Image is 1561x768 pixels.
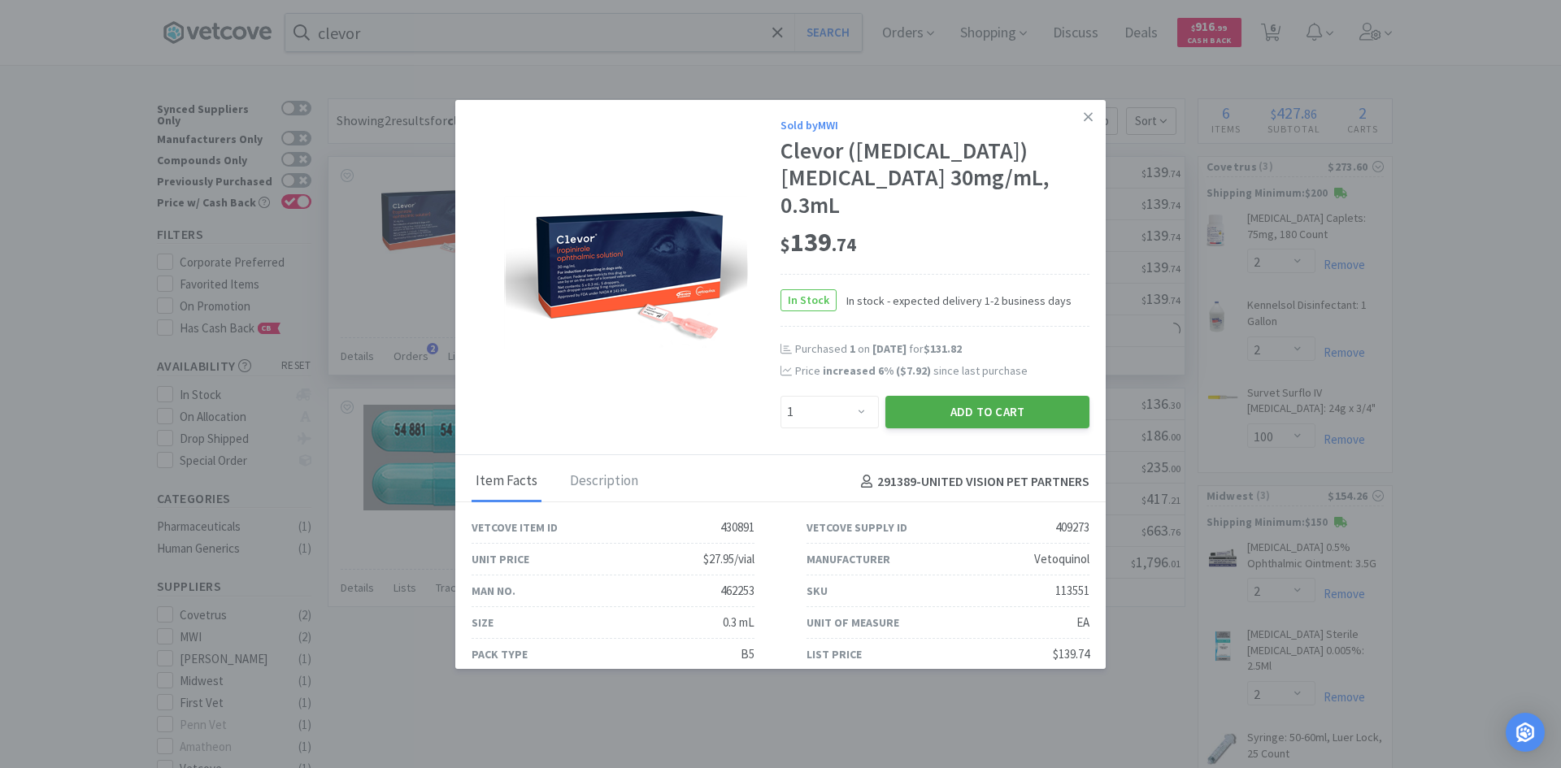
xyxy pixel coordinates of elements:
div: Man No. [472,582,515,600]
span: In stock - expected delivery 1-2 business days [837,292,1072,310]
div: $139.74 [1053,644,1089,664]
span: . 74 [832,233,856,256]
div: Sold by MWI [780,116,1089,134]
div: B5 [741,644,754,664]
div: 462253 [720,581,754,601]
span: $ [780,233,790,256]
div: Item Facts [472,462,541,502]
div: Clevor ([MEDICAL_DATA]) [MEDICAL_DATA] 30mg/mL, 0.3mL [780,137,1089,219]
span: $7.92 [900,363,927,378]
div: $27.95/vial [703,549,754,569]
div: 113551 [1055,581,1089,601]
div: Vetcove Item ID [472,519,558,536]
img: 37473e43701a4c10a5498bd2d893a263_409273.png [504,196,748,349]
div: Vetcove Supply ID [807,519,907,536]
div: Unit of Measure [807,614,899,631]
div: Open Intercom Messenger [1506,713,1545,752]
div: Manufacturer [807,550,890,568]
span: 1 [850,341,855,356]
h4: 291389 - UNITED VISION PET PARTNERS [854,471,1089,492]
div: Vetoquinol [1034,549,1089,569]
div: EA [1076,613,1089,632]
div: 409273 [1055,518,1089,537]
div: Description [566,462,642,502]
span: $131.82 [924,341,962,356]
div: 0.3 mL [723,613,754,632]
div: List Price [807,645,862,663]
span: 139 [780,226,856,258]
span: increased 6 % ( ) [823,363,931,378]
span: [DATE] [872,341,907,356]
div: Purchased on for [795,341,1089,358]
button: Add to Cart [885,396,1089,428]
div: Price since last purchase [795,362,1089,380]
span: In Stock [781,290,836,310]
div: SKU [807,582,828,600]
div: Size [472,614,494,631]
div: Pack Type [472,645,528,663]
div: Unit Price [472,550,529,568]
div: 430891 [720,518,754,537]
